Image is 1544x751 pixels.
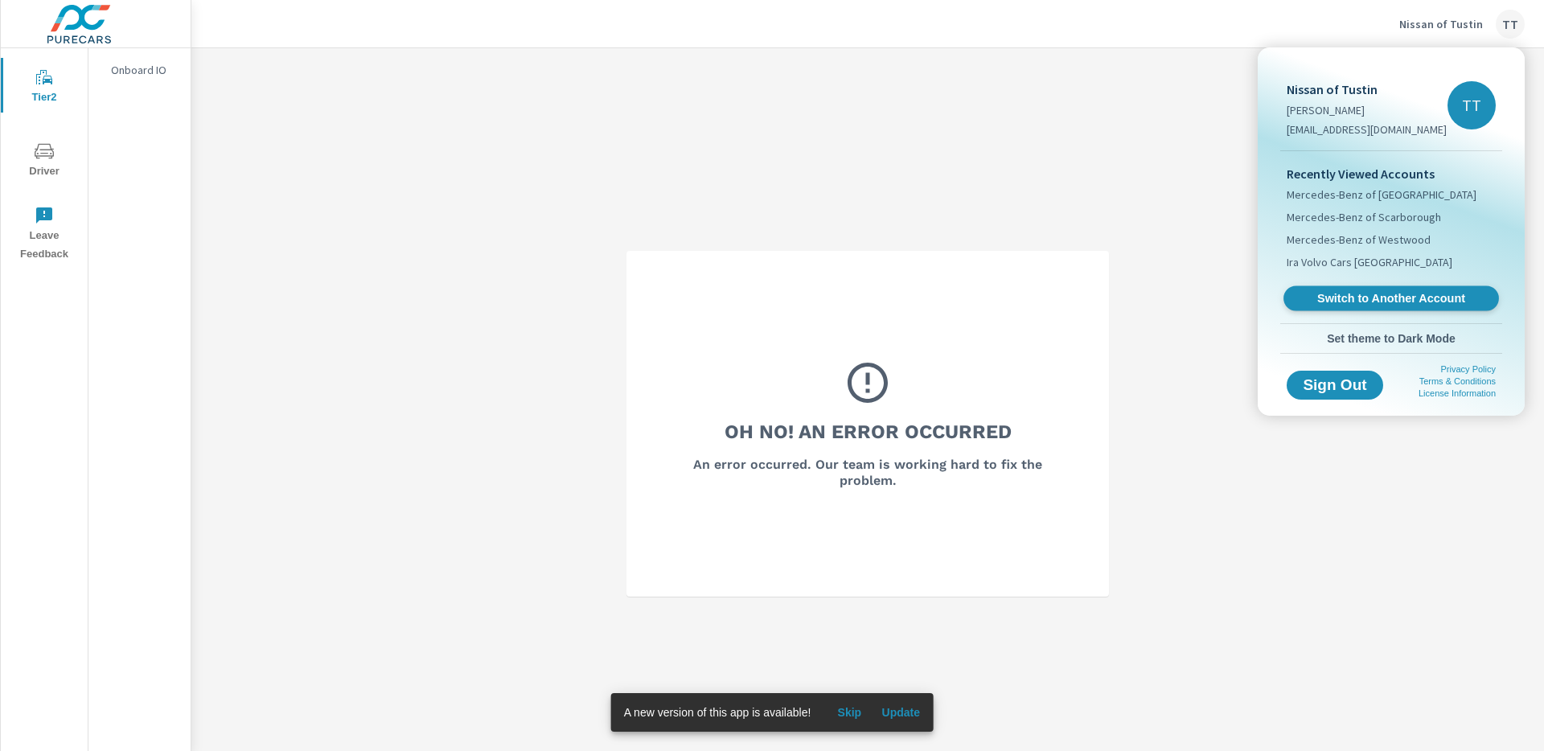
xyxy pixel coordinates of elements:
span: Ira Volvo Cars [GEOGRAPHIC_DATA] [1287,254,1452,270]
div: TT [1447,81,1496,129]
span: Mercedes-Benz of Scarborough [1287,209,1441,225]
p: Nissan of Tustin [1287,80,1447,99]
a: Terms & Conditions [1419,376,1496,386]
span: Mercedes-Benz of [GEOGRAPHIC_DATA] [1287,187,1476,203]
a: License Information [1419,388,1496,398]
button: Sign Out [1287,371,1383,400]
button: Set theme to Dark Mode [1280,324,1502,353]
span: Sign Out [1300,378,1370,392]
a: Privacy Policy [1441,364,1496,374]
span: Set theme to Dark Mode [1287,331,1496,346]
a: Switch to Another Account [1283,286,1499,311]
span: Switch to Another Account [1292,291,1489,306]
span: Mercedes-Benz of Westwood [1287,232,1431,248]
p: [EMAIL_ADDRESS][DOMAIN_NAME] [1287,121,1447,137]
p: [PERSON_NAME] [1287,102,1447,118]
p: Recently Viewed Accounts [1287,164,1496,183]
